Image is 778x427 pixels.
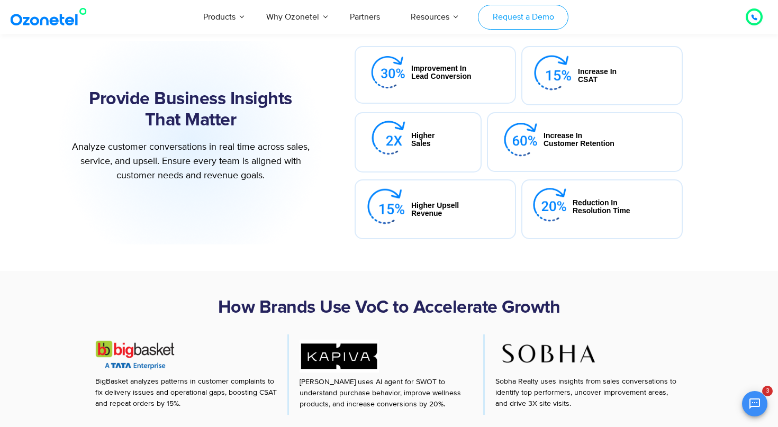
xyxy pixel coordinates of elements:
h2: Provide Business Insights That Matter [64,89,318,131]
div: Reduction in Resolution Time [573,199,630,215]
span: 3 [762,386,773,396]
div: Increase in CSAT [578,68,617,84]
div: Sobha Realty uses insights from sales conversations to identify top performers, uncover improveme... [495,376,681,409]
div: [PERSON_NAME] uses AI agent for SWOT to understand purchase behavior, improve wellness products, ... [300,376,473,410]
div: Increase in Customer Retention [544,132,614,148]
a: Request a Demo [478,5,568,30]
div: BigBasket analyzes patterns in customer complaints to fix delivery issues and operational gaps, b... [95,376,277,409]
div: Higher upsell Revenue [411,202,459,217]
p: Analyze customer conversations in real time across sales, service, and upsell. Ensure every team ... [64,140,318,183]
button: Open chat [742,391,767,416]
div: Improvement in lead conversion [411,65,472,80]
h2: How Brands Use VoC to Accelerate Growth [85,297,693,319]
div: Higher Sales [411,132,435,148]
